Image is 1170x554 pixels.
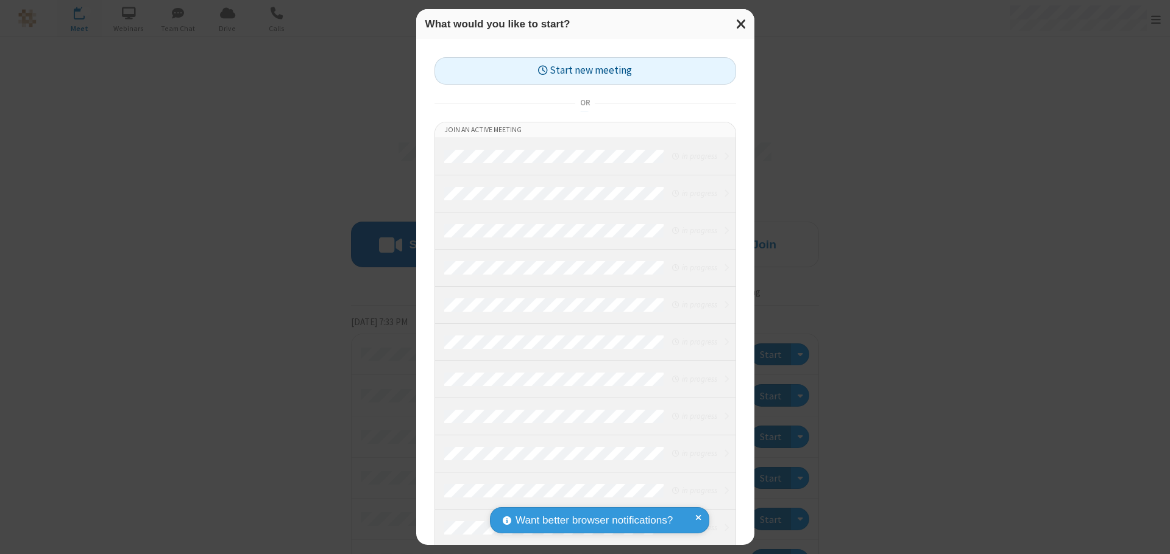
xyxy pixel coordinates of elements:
li: Join an active meeting [435,122,736,138]
em: in progress [672,373,717,385]
em: in progress [672,150,717,162]
em: in progress [672,485,717,496]
em: in progress [672,299,717,310]
em: in progress [672,336,717,348]
em: in progress [672,262,717,273]
em: in progress [672,410,717,422]
span: or [575,94,595,111]
button: Close modal [729,9,754,39]
em: in progress [672,225,717,236]
button: Start new meeting [434,57,736,85]
em: in progress [672,188,717,199]
em: in progress [672,447,717,459]
h3: What would you like to start? [425,18,745,30]
span: Want better browser notifications? [516,513,673,528]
